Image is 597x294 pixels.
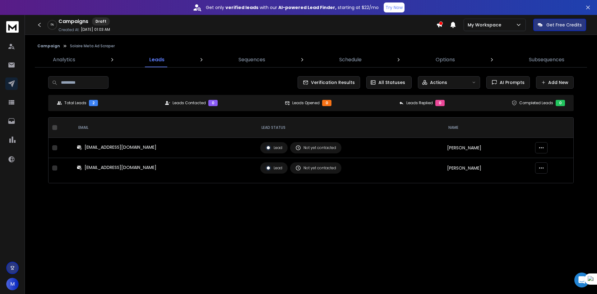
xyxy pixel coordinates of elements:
p: Solaire Meta Ad Scraper [70,44,115,49]
strong: verified leads [225,4,258,11]
img: logo [6,21,19,33]
td: [PERSON_NAME] [443,138,531,158]
div: 0 [208,100,218,106]
p: Created At: [58,27,80,32]
a: Analytics [49,52,79,67]
p: Completed Leads [519,100,553,105]
h1: Campaigns [58,18,88,25]
th: LEAD STATUS [257,118,443,138]
p: Get only with our starting at $22/mo [206,4,379,11]
div: 0 [322,100,331,106]
div: 0 [435,100,445,106]
p: Leads Replied [406,100,433,105]
div: Open Intercom Messenger [574,273,589,287]
td: [PERSON_NAME] [443,158,531,178]
a: Subsequences [525,52,568,67]
p: Schedule [339,56,362,63]
a: Schedule [336,52,365,67]
button: Verification Results [298,76,360,89]
button: Add New [536,76,574,89]
p: Get Free Credits [546,22,582,28]
p: Try Now [386,4,403,11]
div: Lead [266,145,282,151]
p: Leads Contacted [173,100,206,105]
a: Leads [146,52,168,67]
button: AI Prompts [486,76,530,89]
p: Sequences [238,56,265,63]
p: 0 % [51,23,54,27]
a: Sequences [235,52,269,67]
span: AI Prompts [497,79,525,86]
p: Options [436,56,455,63]
a: Options [432,52,459,67]
div: 2 [89,100,98,106]
button: Get Free Credits [533,19,586,31]
div: [EMAIL_ADDRESS][DOMAIN_NAME] [85,164,156,170]
p: Leads [149,56,164,63]
p: My Workspace [468,22,504,28]
div: Lead [266,165,282,171]
p: [DATE] 01:03 AM [81,27,110,32]
strong: AI-powered Lead Finder, [278,4,336,11]
div: [EMAIL_ADDRESS][DOMAIN_NAME] [85,144,156,150]
p: Actions [430,79,447,86]
button: Try Now [384,2,405,12]
th: NAME [443,118,531,138]
p: All Statuses [378,79,405,86]
div: Not yet contacted [295,145,336,151]
p: Subsequences [529,56,564,63]
th: EMAIL [73,118,257,138]
button: M [6,278,19,290]
p: Total Leads [64,100,86,105]
p: Leads Opened [292,100,320,105]
div: Not yet contacted [295,165,336,171]
div: 0 [556,100,565,106]
button: Campaign [37,44,60,49]
div: Draft [92,17,110,26]
p: Analytics [53,56,75,63]
span: Verification Results [308,79,355,86]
